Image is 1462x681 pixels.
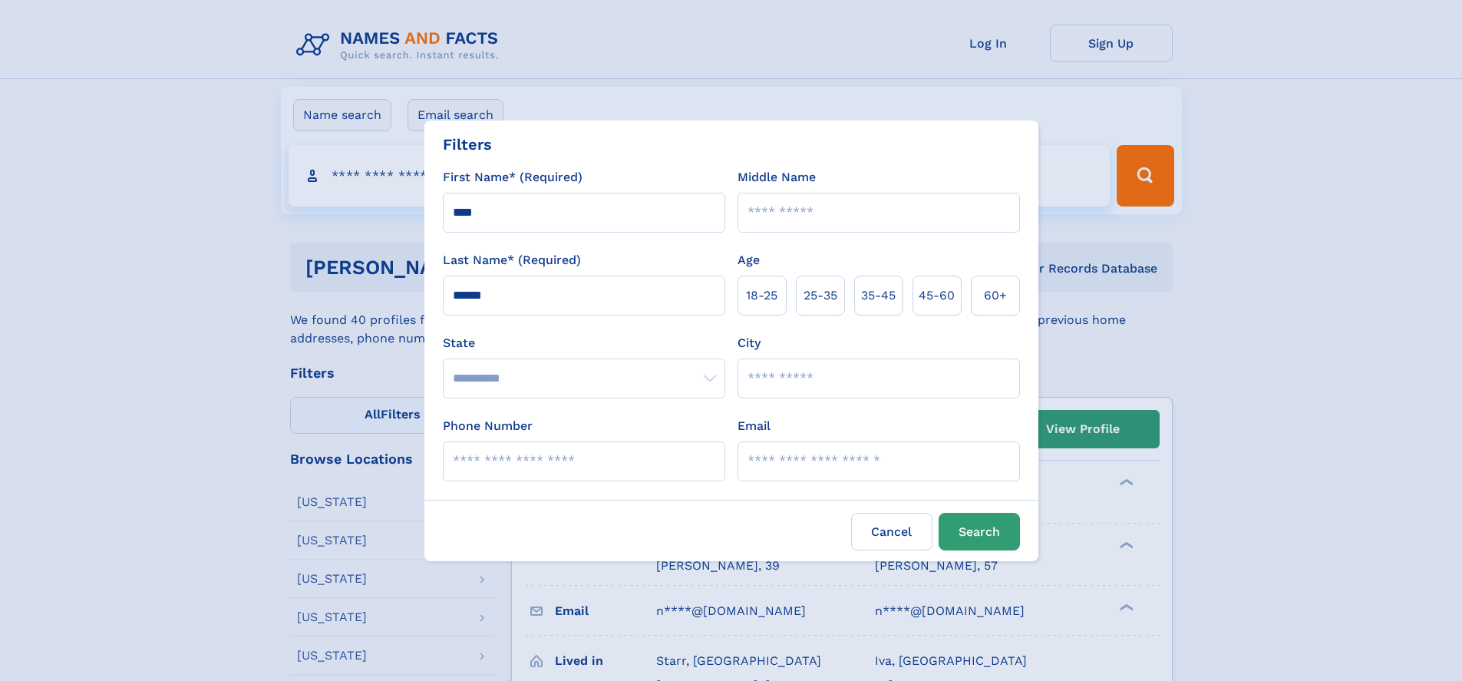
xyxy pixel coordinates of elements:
div: Filters [443,133,492,156]
label: Age [738,251,760,269]
span: 18‑25 [746,286,777,305]
label: Middle Name [738,168,816,187]
label: Cancel [851,513,932,550]
span: 60+ [984,286,1007,305]
label: Email [738,417,771,435]
label: First Name* (Required) [443,168,582,187]
span: 35‑45 [861,286,896,305]
label: Last Name* (Required) [443,251,581,269]
span: 25‑35 [804,286,837,305]
span: 45‑60 [919,286,955,305]
label: State [443,334,725,352]
button: Search [939,513,1020,550]
label: City [738,334,761,352]
label: Phone Number [443,417,533,435]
